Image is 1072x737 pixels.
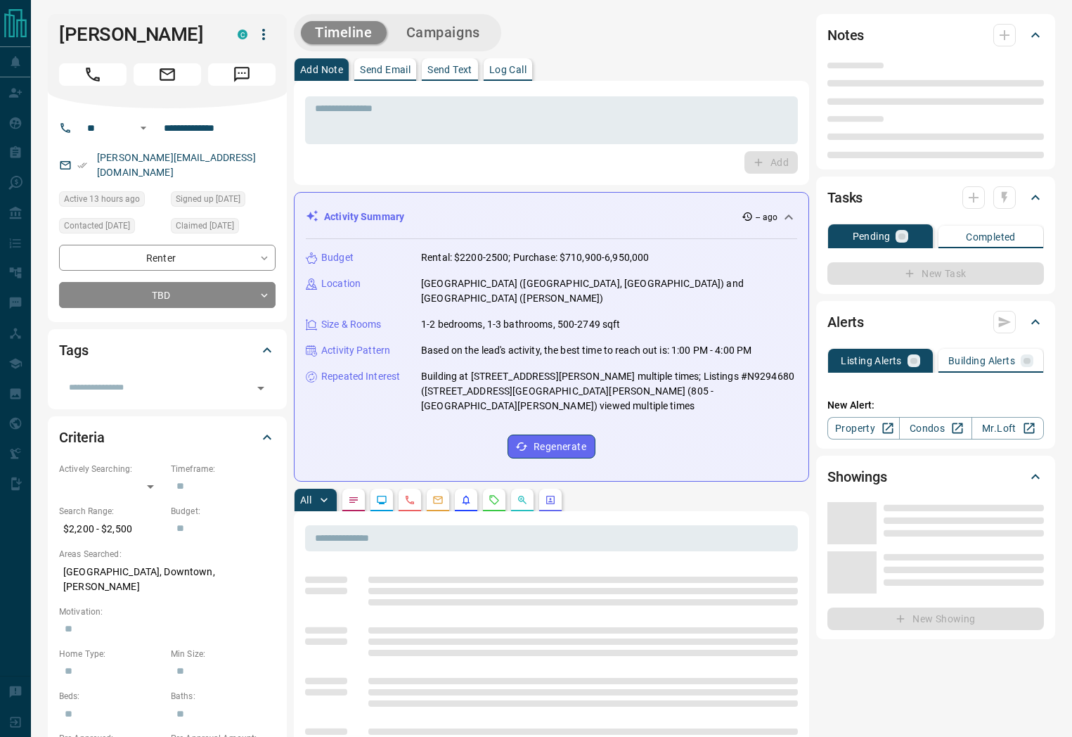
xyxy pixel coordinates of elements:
[421,369,797,414] p: Building at [STREET_ADDRESS][PERSON_NAME] multiple times; Listings #N9294680 ([STREET_ADDRESS][GE...
[321,276,361,291] p: Location
[59,426,105,449] h2: Criteria
[59,63,127,86] span: Call
[948,356,1015,366] p: Building Alerts
[238,30,247,39] div: condos.ca
[321,250,354,265] p: Budget
[59,648,164,660] p: Home Type:
[176,192,240,206] span: Signed up [DATE]
[827,18,1044,52] div: Notes
[300,65,343,75] p: Add Note
[171,505,276,518] p: Budget:
[427,65,472,75] p: Send Text
[517,494,528,506] svg: Opportunities
[171,218,276,238] div: Sat Sep 13 2025
[59,690,164,703] p: Beds:
[827,311,864,333] h2: Alerts
[97,152,256,178] a: [PERSON_NAME][EMAIL_ADDRESS][DOMAIN_NAME]
[421,276,797,306] p: [GEOGRAPHIC_DATA] ([GEOGRAPHIC_DATA], [GEOGRAPHIC_DATA]) and [GEOGRAPHIC_DATA] ([PERSON_NAME])
[324,210,404,224] p: Activity Summary
[171,690,276,703] p: Baths:
[134,63,201,86] span: Email
[135,120,152,136] button: Open
[421,250,649,265] p: Rental: $2200-2500; Purchase: $710,900-6,950,000
[171,648,276,660] p: Min Size:
[59,245,276,271] div: Renter
[841,356,902,366] p: Listing Alerts
[251,378,271,398] button: Open
[421,343,751,358] p: Based on the lead's activity, the best time to reach out is: 1:00 PM - 4:00 PM
[59,218,164,238] div: Sat Sep 13 2025
[59,463,164,475] p: Actively Searching:
[59,548,276,560] p: Areas Searched:
[827,181,1044,214] div: Tasks
[59,505,164,518] p: Search Range:
[59,23,217,46] h1: [PERSON_NAME]
[756,211,777,224] p: -- ago
[59,605,276,618] p: Motivation:
[348,494,359,506] svg: Notes
[171,191,276,211] div: Mon Dec 07 2020
[489,494,500,506] svg: Requests
[827,417,900,440] a: Property
[545,494,556,506] svg: Agent Actions
[827,460,1044,494] div: Showings
[899,417,971,440] a: Condos
[64,192,140,206] span: Active 13 hours ago
[77,160,87,170] svg: Email Verified
[392,21,494,44] button: Campaigns
[460,494,472,506] svg: Listing Alerts
[59,560,276,598] p: [GEOGRAPHIC_DATA], Downtown, [PERSON_NAME]
[489,65,527,75] p: Log Call
[853,231,891,241] p: Pending
[827,24,864,46] h2: Notes
[59,518,164,541] p: $2,200 - $2,500
[208,63,276,86] span: Message
[321,317,382,332] p: Size & Rooms
[966,232,1016,242] p: Completed
[360,65,411,75] p: Send Email
[321,343,390,358] p: Activity Pattern
[59,282,276,308] div: TBD
[827,186,863,209] h2: Tasks
[59,421,276,454] div: Criteria
[300,495,311,505] p: All
[432,494,444,506] svg: Emails
[59,333,276,367] div: Tags
[59,191,164,211] div: Sun Sep 14 2025
[827,398,1044,413] p: New Alert:
[64,219,130,233] span: Contacted [DATE]
[176,219,234,233] span: Claimed [DATE]
[971,417,1044,440] a: Mr.Loft
[827,305,1044,339] div: Alerts
[827,466,887,488] h2: Showings
[508,435,595,459] button: Regenerate
[171,463,276,475] p: Timeframe:
[376,494,387,506] svg: Lead Browsing Activity
[306,204,797,230] div: Activity Summary-- ago
[59,339,88,361] h2: Tags
[301,21,387,44] button: Timeline
[421,317,621,332] p: 1-2 bedrooms, 1-3 bathrooms, 500-2749 sqft
[321,369,400,384] p: Repeated Interest
[404,494,415,506] svg: Calls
